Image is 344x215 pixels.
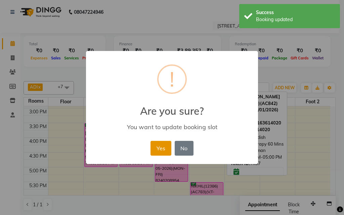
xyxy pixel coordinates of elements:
[175,141,193,156] button: No
[170,66,174,93] div: !
[96,123,248,131] div: You want to update booking slot
[86,97,258,117] h2: Are you sure?
[256,16,335,23] div: Booking updated
[256,9,335,16] div: Success
[150,141,171,156] button: Yes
